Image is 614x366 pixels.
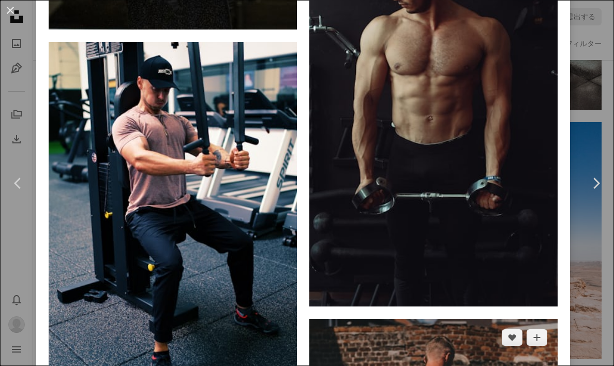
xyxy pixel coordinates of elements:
a: 灰色のTシャツと黒のズボンを着た男が黒と白の金属のバーに座っている [49,223,297,232]
a: 次へ [578,134,614,233]
button: コレクションに追加する [527,329,547,346]
a: 黒と銀のダンベルを持つ黒のショートパンツのトップレスの男 [309,104,558,113]
button: いいね！ [502,329,522,346]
